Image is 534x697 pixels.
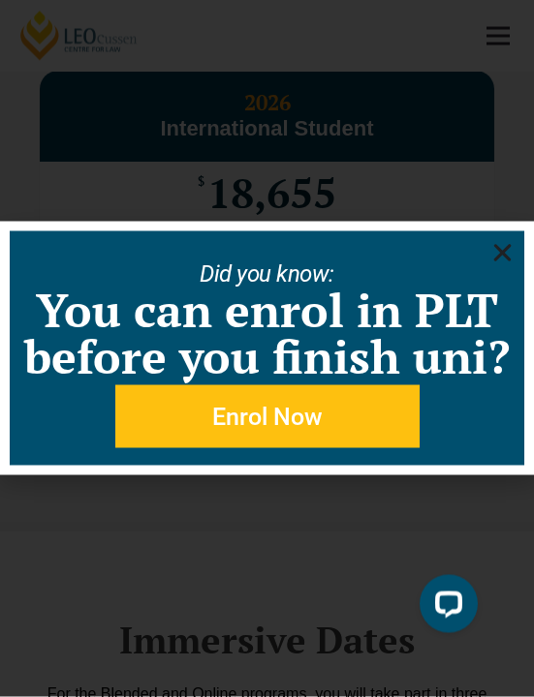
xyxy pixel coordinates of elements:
[404,567,486,649] iframe: LiveChat chat widget
[490,241,515,265] a: Close
[24,279,510,387] a: You can enrol in PLT before you finish uni?
[212,405,323,429] span: Enrol Now
[200,260,334,288] a: Did you know:
[115,385,420,448] a: Enrol Now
